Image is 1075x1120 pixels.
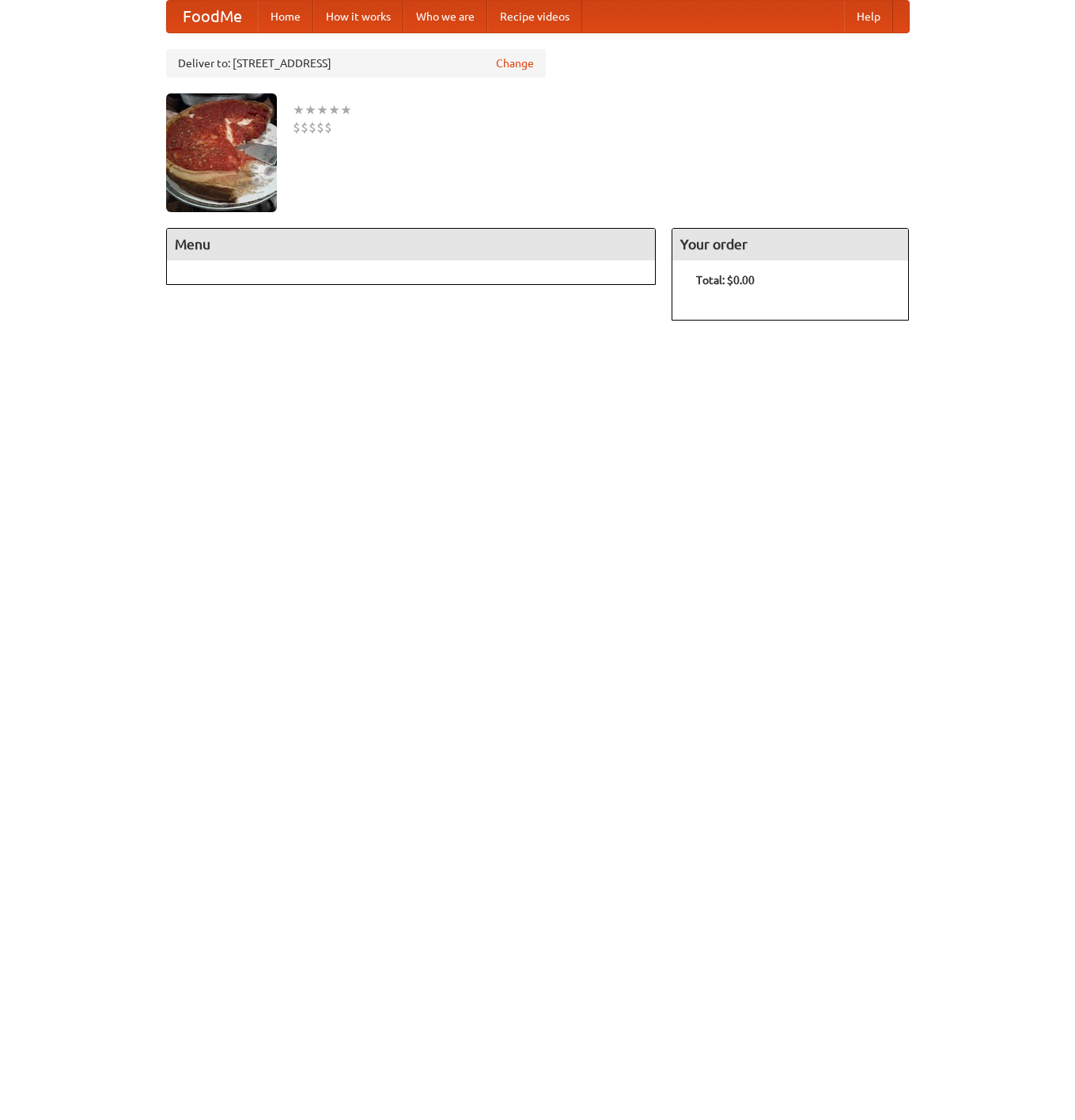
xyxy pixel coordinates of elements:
a: Home [258,1,313,32]
a: Change [496,55,534,71]
li: ★ [340,101,352,119]
a: FoodMe [167,1,258,32]
h4: Your order [672,229,908,260]
li: $ [324,119,332,136]
a: Help [844,1,893,32]
li: ★ [316,101,328,119]
b: Total: $0.00 [696,274,755,287]
li: $ [308,119,316,136]
h4: Menu [167,229,656,260]
li: ★ [305,101,316,119]
li: $ [293,119,301,136]
img: angular.jpg [166,93,277,212]
li: ★ [328,101,340,119]
div: Deliver to: [STREET_ADDRESS] [166,49,546,78]
a: Who we are [403,1,487,32]
a: How it works [313,1,403,32]
li: ★ [293,101,305,119]
li: $ [301,119,308,136]
a: Recipe videos [487,1,582,32]
li: $ [316,119,324,136]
